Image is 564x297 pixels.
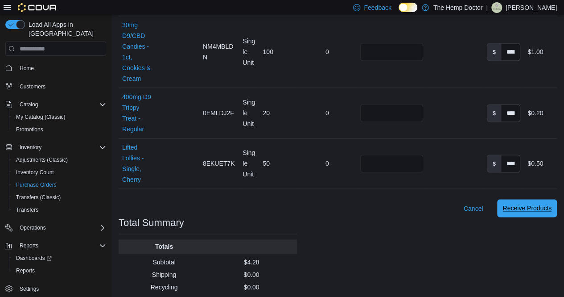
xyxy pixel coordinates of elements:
[16,283,106,294] span: Settings
[12,265,106,276] span: Reports
[12,253,106,264] span: Dashboards
[12,167,58,178] a: Inventory Count
[12,192,64,203] a: Transfers (Classic)
[527,108,543,118] div: $0.20
[16,222,106,233] span: Operations
[464,204,483,213] span: Cancel
[20,144,41,151] span: Inventory
[16,255,52,262] span: Dashboards
[487,105,501,121] label: $
[16,142,45,153] button: Inventory
[16,206,38,213] span: Transfers
[203,41,235,63] span: NM4MBLDN
[9,204,110,216] button: Transfers
[18,3,58,12] img: Cova
[210,257,293,266] p: $4.28
[2,141,110,154] button: Inventory
[16,126,43,133] span: Promotions
[12,180,106,190] span: Purchase Orders
[12,205,42,215] a: Transfers
[2,282,110,295] button: Settings
[12,112,69,122] a: My Catalog (Classic)
[16,63,37,74] a: Home
[20,285,39,293] span: Settings
[297,43,357,61] div: 0
[12,155,106,165] span: Adjustments (Classic)
[16,99,106,110] span: Catalog
[364,3,391,12] span: Feedback
[12,155,71,165] a: Adjustments (Classic)
[210,270,293,279] p: $0.00
[122,270,206,279] p: Shipping
[12,180,60,190] a: Purchase Orders
[16,222,49,233] button: Operations
[239,144,259,183] div: Single Unit
[16,142,106,153] span: Inventory
[460,200,487,218] button: Cancel
[16,81,106,92] span: Customers
[527,46,543,57] div: $1.00
[2,61,110,74] button: Home
[9,123,110,136] button: Promotions
[20,65,34,72] span: Home
[16,240,42,251] button: Reports
[20,242,38,249] span: Reports
[210,282,293,291] p: $0.00
[491,2,502,13] div: Andrew Speicher
[486,2,488,13] p: |
[2,222,110,234] button: Operations
[16,284,42,294] a: Settings
[16,99,41,110] button: Catalog
[9,111,110,123] button: My Catalog (Classic)
[122,242,206,251] p: Totals
[16,181,57,188] span: Purchase Orders
[2,239,110,252] button: Reports
[12,205,106,215] span: Transfers
[259,104,297,122] div: 20
[16,62,106,73] span: Home
[497,199,557,217] button: Receive Products
[16,113,66,121] span: My Catalog (Classic)
[239,32,259,71] div: Single Unit
[16,194,61,201] span: Transfers (Classic)
[9,166,110,179] button: Inventory Count
[16,169,54,176] span: Inventory Count
[16,156,68,163] span: Adjustments (Classic)
[2,80,110,93] button: Customers
[502,204,552,213] span: Receive Products
[9,154,110,166] button: Adjustments (Classic)
[122,142,154,185] a: Lifted Lollies - Single, Cherry
[122,20,154,84] a: 30mg D9/CBD Candies - 1ct, Cookies & Cream
[12,167,106,178] span: Inventory Count
[12,192,106,203] span: Transfers (Classic)
[122,282,206,291] p: Recycling
[487,155,501,172] label: $
[12,253,55,264] a: Dashboards
[16,81,49,92] a: Customers
[25,20,106,38] span: Load All Apps in [GEOGRAPHIC_DATA]
[119,218,184,228] h3: Total Summary
[12,265,38,276] a: Reports
[9,191,110,204] button: Transfers (Classic)
[259,155,297,172] div: 50
[12,112,106,122] span: My Catalog (Classic)
[506,2,557,13] p: [PERSON_NAME]
[122,257,206,266] p: Subtotal
[12,124,106,135] span: Promotions
[122,92,154,134] a: 400mg D9 Trippy Treat - Regular
[259,43,297,61] div: 100
[399,3,417,12] input: Dark Mode
[239,93,259,133] div: Single Unit
[297,155,357,172] div: 0
[12,124,47,135] a: Promotions
[20,83,45,90] span: Customers
[9,264,110,277] button: Reports
[20,101,38,108] span: Catalog
[203,108,234,118] span: 0EMLDJ2F
[16,240,106,251] span: Reports
[527,158,543,169] div: $0.50
[9,179,110,191] button: Purchase Orders
[487,43,501,60] label: $
[9,252,110,264] a: Dashboards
